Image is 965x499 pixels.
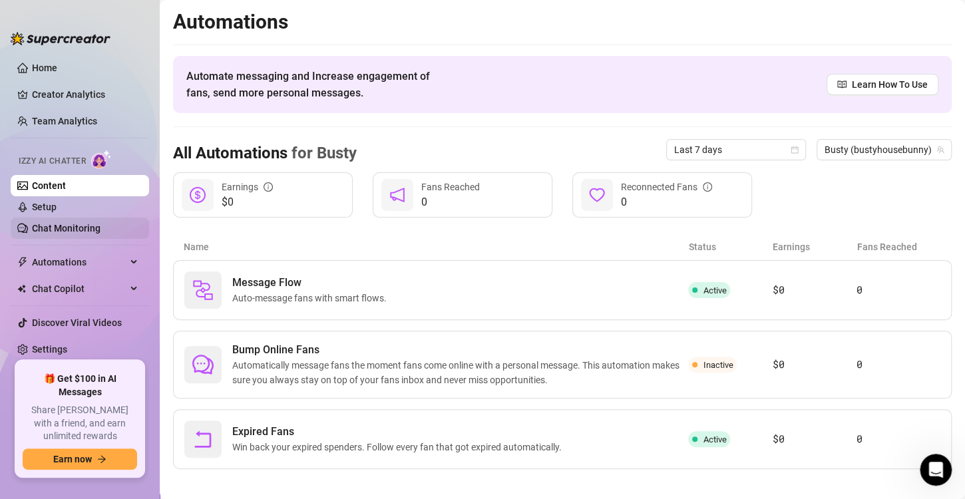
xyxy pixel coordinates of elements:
a: Content [32,180,66,191]
span: Active [703,434,726,444]
article: $0 [773,357,857,373]
span: Message Flow [232,275,392,291]
span: Learn How To Use [852,77,928,92]
span: info-circle [703,182,712,192]
article: 0 [857,357,940,373]
span: heart [589,187,605,203]
h3: All Automations [173,143,357,164]
span: 0 [421,194,480,210]
span: rollback [192,428,214,450]
a: Settings [32,344,67,355]
span: comment [192,354,214,375]
a: Setup [32,202,57,212]
span: 0 [621,194,712,210]
span: notification [389,187,405,203]
h2: Automations [173,9,952,35]
img: logo-BBDzfeDw.svg [11,32,110,45]
span: Fans Reached [421,182,480,192]
span: Last 7 days [674,140,798,160]
div: Reconnected Fans [621,180,712,194]
span: Automatically message fans the moment fans come online with a personal message. This automation m... [232,358,688,387]
iframe: Intercom live chat [920,454,952,486]
span: Izzy AI Chatter [19,155,86,168]
span: Automations [32,251,126,273]
a: Team Analytics [32,116,97,126]
span: Earn now [53,454,92,464]
span: calendar [791,146,799,154]
span: Bump Online Fans [232,342,688,358]
span: arrow-right [97,454,106,464]
span: Win back your expired spenders. Follow every fan that got expired automatically. [232,440,567,454]
div: Earnings [222,180,273,194]
span: team [936,146,944,154]
img: AI Chatter [91,150,112,169]
a: Learn How To Use [827,74,938,95]
span: thunderbolt [17,257,28,267]
a: Chat Monitoring [32,223,100,234]
span: Automate messaging and Increase engagement of fans, send more personal messages. [186,68,443,101]
span: info-circle [264,182,273,192]
article: Name [184,240,689,254]
article: Earnings [773,240,857,254]
article: $0 [773,431,857,447]
span: Share [PERSON_NAME] with a friend, and earn unlimited rewards [23,404,137,443]
article: $0 [773,282,857,298]
span: Expired Fans [232,424,567,440]
span: for Busty [288,144,357,162]
article: Status [689,240,773,254]
a: Home [32,63,57,73]
span: Chat Copilot [32,278,126,299]
span: dollar [190,187,206,203]
span: Inactive [703,360,733,370]
span: $0 [222,194,273,210]
span: Auto-message fans with smart flows. [232,291,392,305]
a: Creator Analytics [32,84,138,105]
article: 0 [857,431,940,447]
article: Fans Reached [857,240,941,254]
span: read [837,80,847,89]
button: Earn nowarrow-right [23,448,137,470]
span: Active [703,285,726,295]
span: Busty (bustyhousebunny) [825,140,944,160]
a: Discover Viral Videos [32,317,122,328]
img: svg%3e [192,279,214,301]
img: Chat Copilot [17,284,26,293]
article: 0 [857,282,940,298]
span: 🎁 Get $100 in AI Messages [23,373,137,399]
